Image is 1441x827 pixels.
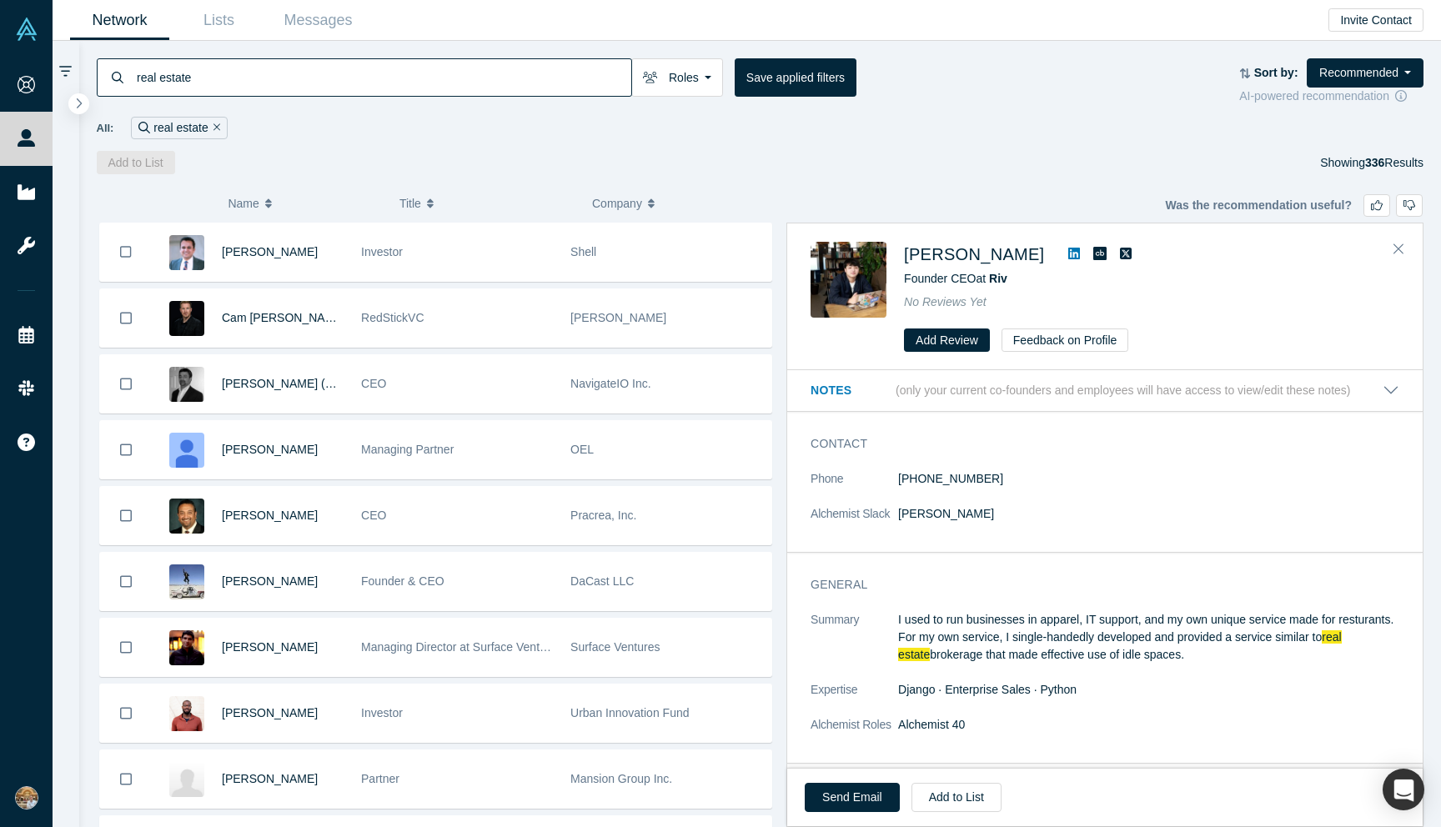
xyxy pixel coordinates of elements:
[811,576,1376,594] h3: General
[570,706,689,719] span: Urban Innovation Fund
[570,772,672,785] span: Mansion Group Inc.
[1365,156,1384,169] strong: 336
[898,472,1003,485] a: [PHONE_NUMBER]
[97,120,114,137] span: All:
[361,377,386,390] span: CEO
[898,683,1077,696] span: Django · Enterprise Sales · Python
[570,509,636,522] span: Pracrea, Inc.
[361,574,444,588] span: Founder & CEO
[898,611,1399,664] p: I used to run businesses in apparel, IT support, and my own unique service made for resturants. F...
[222,706,318,719] a: [PERSON_NAME]
[805,783,900,812] a: Send Email
[100,289,152,347] button: Bookmark
[169,499,204,534] img: Mukesh Mowji's Profile Image
[570,245,596,258] span: Shell
[222,574,318,588] a: [PERSON_NAME]
[100,223,152,281] button: Bookmark
[208,118,221,138] button: Remove Filter
[570,640,660,654] span: Surface Ventures
[592,186,642,221] span: Company
[222,640,318,654] a: [PERSON_NAME]
[898,630,1342,661] span: real estate
[811,470,898,505] dt: Phone
[904,245,1044,263] a: [PERSON_NAME]
[100,684,152,742] button: Bookmark
[222,377,404,390] a: [PERSON_NAME] (SUKHI) Lamba
[361,443,454,456] span: Managing Partner
[1307,58,1423,88] button: Recommended
[811,382,1399,399] button: Notes (only your current co-founders and employees will have access to view/edit these notes)
[735,58,856,97] button: Save applied filters
[896,383,1351,398] p: (only your current co-founders and employees will have access to view/edit these notes)
[592,186,767,221] button: Company
[361,640,562,654] span: Managing Director at Surface Ventures
[169,564,204,599] img: Stephane Roulland's Profile Image
[1365,156,1423,169] span: Results
[570,311,666,324] span: [PERSON_NAME]
[811,505,898,540] dt: Alchemist Slack
[1239,88,1423,105] div: AI-powered recommendation
[1386,236,1411,263] button: Close
[169,630,204,665] img: Gyan Kapur's Profile Image
[361,509,386,522] span: CEO
[100,619,152,676] button: Bookmark
[989,272,1007,285] span: Riv
[904,295,987,308] span: No Reviews Yet
[222,311,346,324] a: Cam [PERSON_NAME]
[100,421,152,479] button: Bookmark
[898,716,1399,734] dd: Alchemist 40
[570,377,651,390] span: NavigateIO Inc.
[911,783,1002,812] button: Add to List
[15,18,38,41] img: Alchemist Vault Logo
[811,611,898,681] dt: Summary
[169,1,269,40] a: Lists
[228,186,259,221] span: Name
[811,681,898,716] dt: Expertise
[97,151,175,174] button: Add to List
[898,505,1399,523] dd: [PERSON_NAME]
[169,235,204,270] img: Vikas Gupta's Profile Image
[361,311,424,324] span: RedStickVC
[1328,8,1423,32] button: Invite Contact
[811,242,886,318] img: Ikkei Uemura's Profile Image
[631,58,723,97] button: Roles
[811,435,1376,453] h3: Contact
[361,772,399,785] span: Partner
[570,574,634,588] span: DaCast LLC
[811,716,898,751] dt: Alchemist Roles
[135,58,631,97] input: Search by name, title, company, summary, expertise, investment criteria or topics of focus
[1165,194,1423,217] div: Was the recommendation useful?
[222,509,318,522] a: [PERSON_NAME]
[169,762,204,797] img: Jason Lok's Profile Image
[222,245,318,258] a: [PERSON_NAME]
[222,443,318,456] a: [PERSON_NAME]
[811,382,892,399] h3: Notes
[131,117,228,139] div: real estate
[904,328,990,352] button: Add Review
[70,1,169,40] a: Network
[269,1,368,40] a: Messages
[100,553,152,610] button: Bookmark
[570,443,594,456] span: OEL
[399,186,575,221] button: Title
[100,750,152,808] button: Bookmark
[15,786,38,809] img: Nuruddin Iminokhunov's Account
[169,696,204,731] img: Jenieri Cyrus's Profile Image
[222,772,318,785] a: [PERSON_NAME]
[228,186,382,221] button: Name
[1320,151,1423,174] div: Showing
[399,186,421,221] span: Title
[100,487,152,544] button: Bookmark
[169,301,204,336] img: Cam Crowder's Profile Image
[169,433,204,468] img: Will Oberndorf's Profile Image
